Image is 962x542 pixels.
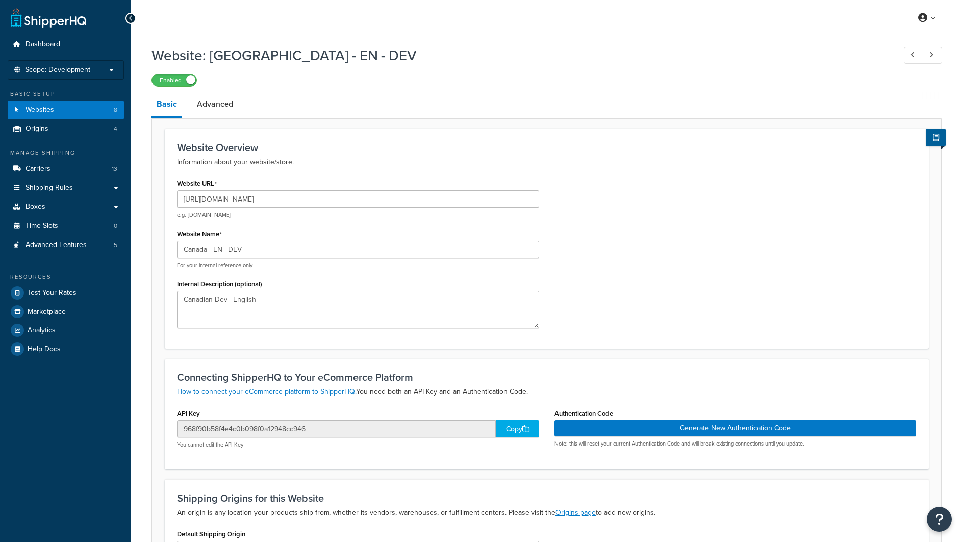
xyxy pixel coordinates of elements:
[25,66,90,74] span: Scope: Development
[26,40,60,49] span: Dashboard
[8,198,124,216] a: Boxes
[177,142,916,153] h3: Website Overview
[114,106,117,114] span: 8
[8,101,124,119] li: Websites
[923,47,942,64] a: Next Record
[177,211,539,219] p: e.g. [DOMAIN_NAME]
[177,530,245,538] label: Default Shipping Origin
[8,284,124,302] a: Test Your Rates
[112,165,117,173] span: 13
[177,280,262,288] label: Internal Description (optional)
[26,106,54,114] span: Websites
[8,340,124,358] a: Help Docs
[8,236,124,255] li: Advanced Features
[114,125,117,133] span: 4
[177,386,356,397] a: How to connect your eCommerce platform to ShipperHQ.
[8,321,124,339] a: Analytics
[177,372,916,383] h3: Connecting ShipperHQ to Your eCommerce Platform
[177,492,916,504] h3: Shipping Origins for this Website
[926,129,946,146] button: Show Help Docs
[927,507,952,532] button: Open Resource Center
[8,303,124,321] a: Marketplace
[8,160,124,178] a: Carriers13
[26,184,73,192] span: Shipping Rules
[177,410,200,417] label: API Key
[8,217,124,235] a: Time Slots0
[28,308,66,316] span: Marketplace
[177,180,217,188] label: Website URL
[26,203,45,211] span: Boxes
[28,289,76,298] span: Test Your Rates
[496,420,539,437] div: Copy
[8,120,124,138] a: Origins4
[152,74,196,86] label: Enabled
[8,35,124,54] a: Dashboard
[177,230,222,238] label: Website Name
[177,441,539,449] p: You cannot edit the API Key
[8,90,124,98] div: Basic Setup
[555,507,596,518] a: Origins page
[151,45,885,65] h1: Website: [GEOGRAPHIC_DATA] - EN - DEV
[151,92,182,118] a: Basic
[192,92,238,116] a: Advanced
[8,149,124,157] div: Manage Shipping
[26,241,87,250] span: Advanced Features
[177,386,916,398] p: You need both an API Key and an Authentication Code.
[554,440,917,448] p: Note: this will reset your current Authentication Code and will break existing connections until ...
[554,410,613,417] label: Authentication Code
[904,47,924,64] a: Previous Record
[8,101,124,119] a: Websites8
[114,241,117,250] span: 5
[26,125,48,133] span: Origins
[8,236,124,255] a: Advanced Features5
[8,179,124,198] a: Shipping Rules
[554,420,917,436] button: Generate New Authentication Code
[177,291,539,328] textarea: Canadian Dev - English
[114,222,117,230] span: 0
[28,345,61,354] span: Help Docs
[177,262,539,269] p: For your internal reference only
[8,160,124,178] li: Carriers
[8,217,124,235] li: Time Slots
[8,120,124,138] li: Origins
[177,507,916,519] p: An origin is any location your products ship from, whether its vendors, warehouses, or fulfillmen...
[28,326,56,335] span: Analytics
[26,165,50,173] span: Carriers
[177,156,916,168] p: Information about your website/store.
[26,222,58,230] span: Time Slots
[8,273,124,281] div: Resources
